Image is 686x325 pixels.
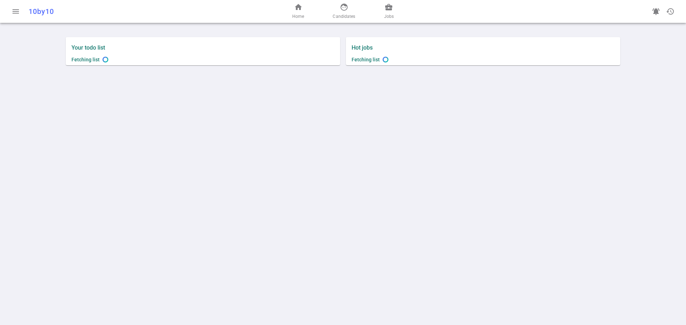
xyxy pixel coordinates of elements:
span: home [294,3,303,11]
span: notifications_active [652,7,660,16]
span: Candidates [333,13,355,20]
span: face [340,3,348,11]
span: Jobs [384,13,394,20]
a: Home [292,3,304,20]
label: Your todo list [71,44,334,51]
span: Home [292,13,304,20]
button: Open menu [9,4,23,19]
span: menu [11,7,20,16]
span: history [666,7,675,16]
div: 10by10 [29,7,226,16]
span: business_center [384,3,393,11]
button: Open history [663,4,677,19]
a: Candidates [333,3,355,20]
a: Go to see announcements [649,4,663,19]
span: Fetching list [352,57,380,62]
label: Hot jobs [352,44,480,51]
span: Fetching list [71,57,100,62]
a: Jobs [384,3,394,20]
